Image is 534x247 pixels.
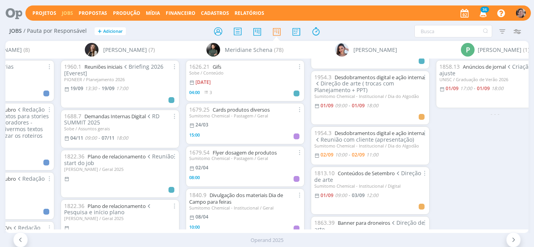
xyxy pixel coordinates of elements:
: - [99,86,100,91]
button: 36 [475,6,491,20]
img: N [335,43,349,57]
span: 3 [210,89,212,95]
span: (7) [149,46,155,54]
span: Direção de arte ( trocas com Planejamento + PPT) [314,80,394,94]
a: Desdobramentos digital e ação interna [335,130,425,137]
span: 1679.54 [189,149,210,156]
span: Briefing 2026 [Everest] [64,63,164,77]
span: 1813.10 [314,169,335,177]
button: Mídia [143,10,162,16]
: - [99,136,100,140]
: 12:00 [366,192,378,199]
span: Propostas [79,10,107,16]
: 19/09 [102,85,115,92]
: 18:00 [366,102,378,109]
span: Direção de arte [314,219,425,233]
span: Direção de arte [314,169,421,183]
span: [PERSON_NAME] [103,46,147,54]
div: Sumitomo Chemical - Institucional / Dia do Algodão [314,94,426,99]
span: 36 [480,7,489,12]
a: Conteúdos de Setembro [338,170,395,177]
button: Produção [111,10,143,16]
div: PIONEER / Planejamento 2026 [64,77,176,82]
span: RD SUMMIT 2025 [64,112,160,126]
: 02/09 [321,151,333,158]
img: M [206,43,220,57]
span: - [474,86,475,91]
a: Reuniões iniciais [84,63,122,70]
button: Propostas [76,10,109,16]
span: Redação [12,224,41,231]
span: Adicionar [103,29,123,34]
: 09:00 [85,135,97,141]
div: Sumitomo Chemical - Pastagem / Geral [189,113,301,118]
span: 04:00 [189,89,200,95]
a: Plano de relacionamento [88,203,146,210]
span: Meridiane Schena [225,46,272,54]
a: Cards produtos diversos [213,106,270,113]
: 07/11 [102,135,115,141]
span: (1) [523,46,529,54]
span: 1954.3 [314,129,332,137]
: 09:00 [335,102,347,109]
: 13:30 [85,85,97,92]
span: / Pauta por Responsável [23,28,87,34]
span: Cadastros [201,10,229,16]
a: Jobs [62,10,73,16]
span: 1822.36 [64,153,84,160]
span: Reunião start do job [64,153,174,167]
: [DATE] [195,79,211,85]
a: Gifs [213,63,221,70]
a: Relatórios [235,10,264,16]
span: (8) [23,46,30,54]
span: 1954.3 [314,73,332,81]
span: [PERSON_NAME] [478,46,521,54]
span: 01/09 [477,85,490,92]
span: Reunião com cliente (apresentação) [314,136,414,143]
span: 1822.36 [64,202,84,210]
: 08/04 [195,213,208,220]
span: 17:00 [460,85,472,92]
button: Jobs [59,10,75,16]
: 02/04 [195,164,208,171]
span: [PERSON_NAME] [353,46,397,54]
: - [349,193,350,198]
a: Projetos [32,10,56,16]
button: Relatórios [232,10,267,16]
: 17:00 [116,85,128,92]
a: Mídia [146,10,160,16]
span: (78) [274,46,283,54]
span: 1626.21 [189,63,210,70]
span: 1960.1 [64,63,81,70]
button: A [516,6,526,20]
span: 10:00 [189,224,200,230]
span: 01/09 [446,85,459,92]
button: Cadastros [199,10,231,16]
button: +Adicionar [95,27,126,36]
a: Demandas Internas Digital [84,113,146,120]
: 11:00 [366,151,378,158]
div: [PERSON_NAME] / Geral 2025 [64,216,176,221]
span: 08:00 [189,174,200,180]
: - [349,153,350,157]
span: 15:00 [189,132,200,138]
span: 1688.7 [64,112,81,120]
div: Sobe / Assuntos gerais [64,126,176,131]
a: Divulgação dos materiais Dia de Campo para feiras [189,192,283,205]
: 04/11 [70,135,83,141]
span: 1858.13 [439,63,460,70]
: 01/09 [321,102,333,109]
: 10:00 [335,151,347,158]
div: Sumitomo Chemical - Institucional / Dia do Algodão [314,143,426,148]
: 01/09 [352,102,365,109]
button: Projetos [30,10,59,16]
div: Sumitomo Chemical - Institucional / Digital [314,183,426,188]
a: Desdobramentos digital e ação interna [335,74,425,81]
: 19/09 [70,85,83,92]
button: Financeiro [163,10,198,16]
: 18:00 [116,135,128,141]
img: L [85,43,99,57]
img: A [516,8,526,18]
span: Jobs [9,28,22,34]
a: Produção [113,10,140,16]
